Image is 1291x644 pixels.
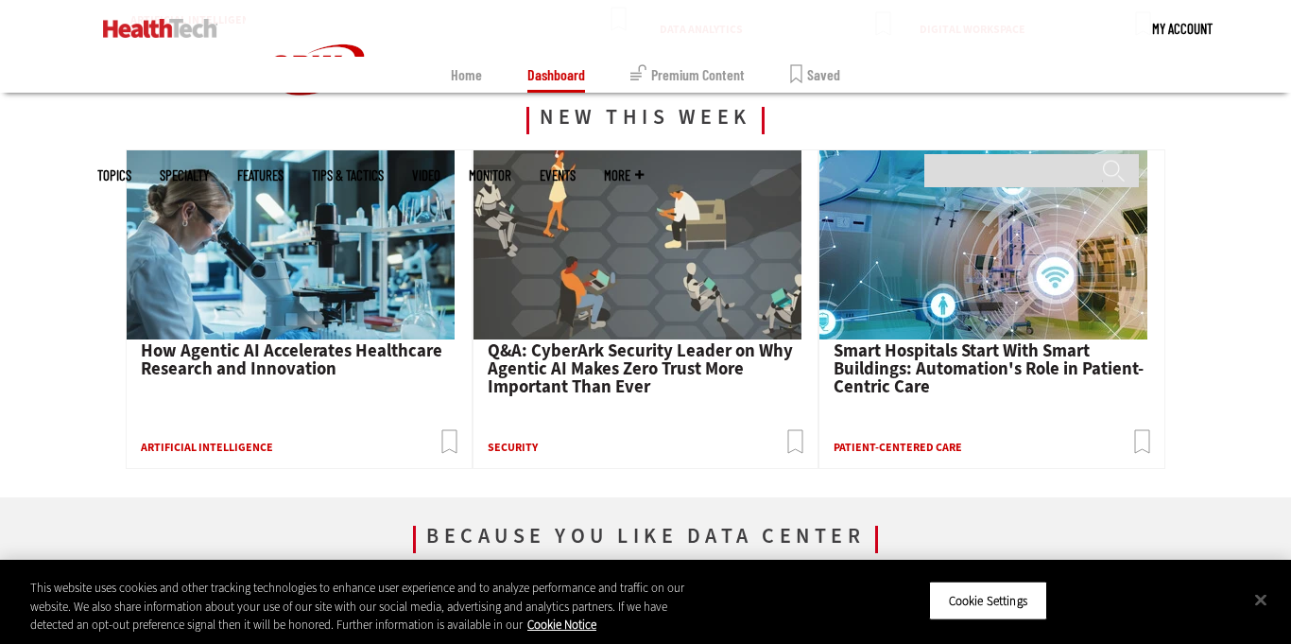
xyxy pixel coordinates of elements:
[469,168,511,183] a: MonITor
[160,168,209,183] span: Specialty
[1240,579,1282,620] button: Close
[237,168,284,183] a: Features
[527,57,585,93] a: Dashboard
[246,125,387,145] a: CDW
[488,440,538,455] a: Security
[412,168,440,183] a: Video
[473,150,801,339] img: Group of humans and robots accessing a network
[819,150,1147,339] img: Smart hospital
[527,617,596,633] a: More information about your privacy
[97,168,131,183] span: Topics
[834,339,1144,397] a: Smart Hospitals Start With Smart Buildings: Automation's Role in Patient-Centric Care
[488,339,793,397] a: Q&A: CyberArk Security Leader on Why Agentic AI Makes Zero Trust More Important Than Ever
[30,579,710,635] div: This website uses cookies and other tracking technologies to enhance user experience and to analy...
[790,57,840,93] a: Saved
[127,324,455,344] a: scientist looks through microscope in lab
[451,57,482,93] a: Home
[819,324,1147,344] a: Smart hospital
[604,168,644,183] span: More
[630,57,745,93] a: Premium Content
[141,440,273,455] a: Artificial Intelligence
[127,150,455,339] img: scientist looks through microscope in lab
[312,168,384,183] a: Tips & Tactics
[413,526,878,553] span: Because you like Data Center
[141,339,442,380] a: How Agentic AI Accelerates Healthcare Research and Innovation
[834,440,962,455] a: Patient-Centered Care
[540,168,576,183] a: Events
[473,324,801,344] a: Group of humans and robots accessing a network
[103,19,217,38] img: Home
[929,581,1047,620] button: Cookie Settings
